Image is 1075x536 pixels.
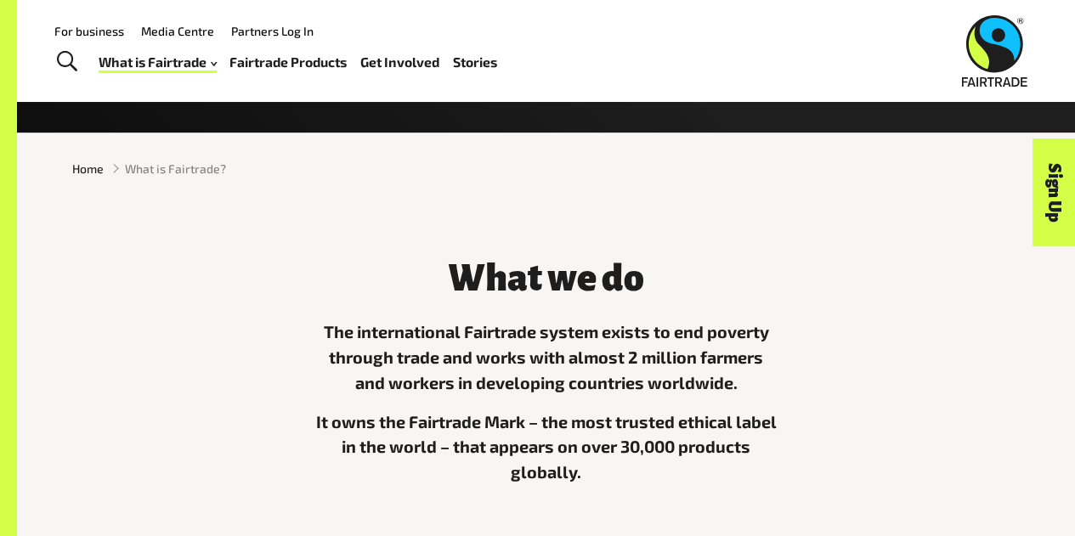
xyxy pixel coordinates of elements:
[125,160,226,178] span: What is Fairtrade?
[360,50,439,74] a: Get Involved
[141,24,214,38] a: Media Centre
[72,160,104,178] a: Home
[54,24,124,38] a: For business
[453,50,497,74] a: Stories
[99,50,217,74] a: What is Fairtrade
[314,259,778,300] h3: What we do
[962,15,1027,87] img: Fairtrade Australia New Zealand logo
[314,319,778,395] p: The international Fairtrade system exists to end poverty through trade and works with almost 2 mi...
[314,409,778,485] p: It owns the Fairtrade Mark – the most trusted ethical label in the world – that appears on over 3...
[229,50,347,74] a: Fairtrade Products
[46,41,88,83] a: Toggle Search
[231,24,314,38] a: Partners Log In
